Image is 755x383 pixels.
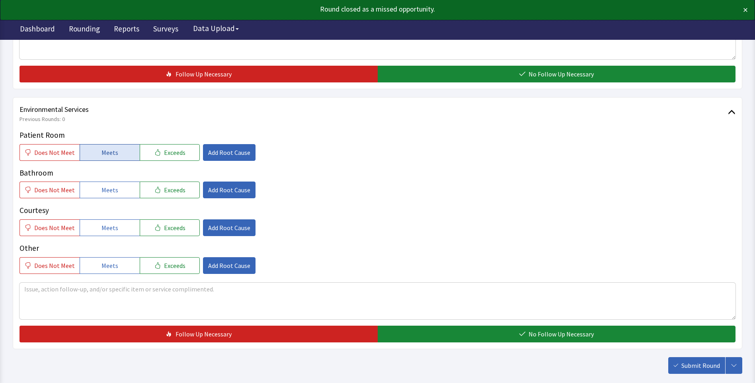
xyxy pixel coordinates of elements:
button: Meets [80,219,140,236]
button: Meets [80,257,140,274]
button: Follow Up Necessary [20,66,378,82]
span: Add Root Cause [208,261,250,270]
span: Environmental Services [20,104,728,115]
span: Follow Up Necessary [176,69,232,79]
button: Does Not Meet [20,144,80,161]
a: Dashboard [14,20,61,40]
span: Does Not Meet [34,185,75,195]
span: Does Not Meet [34,261,75,270]
span: Exceeds [164,148,185,157]
p: Other [20,242,735,254]
button: Add Root Cause [203,144,256,161]
span: Follow Up Necessary [176,329,232,339]
span: Exceeds [164,185,185,195]
a: Rounding [63,20,106,40]
span: No Follow Up Necessary [529,69,594,79]
button: Exceeds [140,144,200,161]
button: Add Root Cause [203,219,256,236]
span: Exceeds [164,223,185,233]
button: Exceeds [140,257,200,274]
button: Meets [80,182,140,198]
span: Exceeds [164,261,185,270]
span: Previous Rounds: 0 [20,115,728,123]
button: Does Not Meet [20,182,80,198]
button: Meets [80,144,140,161]
button: Exceeds [140,219,200,236]
button: Does Not Meet [20,219,80,236]
div: Round closed as a missed opportunity. [7,4,674,15]
span: Meets [101,261,118,270]
span: Add Root Cause [208,148,250,157]
button: Exceeds [140,182,200,198]
span: Does Not Meet [34,148,75,157]
button: × [743,4,748,16]
span: Add Root Cause [208,223,250,233]
a: Surveys [147,20,184,40]
button: Add Root Cause [203,182,256,198]
button: No Follow Up Necessary [378,66,736,82]
a: Reports [108,20,145,40]
button: Data Upload [188,21,244,36]
button: Add Root Cause [203,257,256,274]
span: Meets [101,148,118,157]
span: Meets [101,223,118,233]
span: Does Not Meet [34,223,75,233]
span: Add Root Cause [208,185,250,195]
span: No Follow Up Necessary [529,329,594,339]
p: Patient Room [20,129,735,141]
button: Submit Round [668,357,725,374]
p: Courtesy [20,205,735,216]
button: No Follow Up Necessary [378,326,736,342]
span: Meets [101,185,118,195]
button: Follow Up Necessary [20,326,378,342]
button: Does Not Meet [20,257,80,274]
p: Bathroom [20,167,735,179]
span: Submit Round [681,361,720,370]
